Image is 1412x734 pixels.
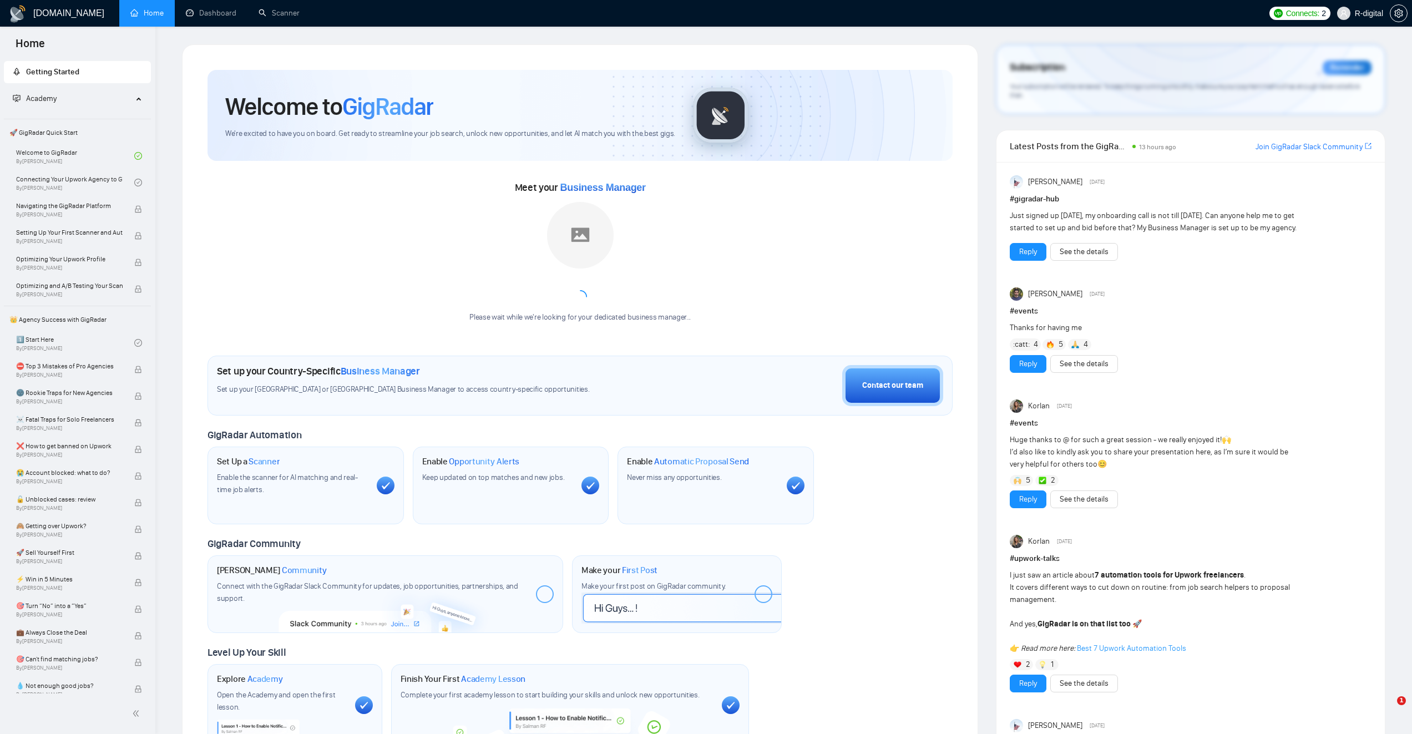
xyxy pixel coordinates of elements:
[1365,141,1371,151] a: export
[208,538,301,550] span: GigRadar Community
[16,611,123,618] span: By [PERSON_NAME]
[1059,339,1063,350] span: 5
[1046,341,1054,348] img: 🔥
[1097,459,1107,469] span: 😊
[16,331,134,355] a: 1️⃣ Start HereBy[PERSON_NAME]
[1039,661,1046,669] img: 💡
[16,414,123,425] span: ☠️ Fatal Traps for Solo Freelancers
[1340,9,1348,17] span: user
[225,129,675,139] span: We're excited to have you on board. Get ready to streamline your job search, unlock new opportuni...
[217,384,653,395] span: Set up your [GEOGRAPHIC_DATA] or [GEOGRAPHIC_DATA] Business Manager to access country-specific op...
[1010,322,1299,334] div: Thanks for having me
[1010,399,1023,413] img: Korlan
[16,280,123,291] span: Optimizing and A/B Testing Your Scanner for Better Results
[1390,4,1408,22] button: setting
[16,627,123,638] span: 💼 Always Close the Deal
[16,291,123,298] span: By [PERSON_NAME]
[1077,644,1186,653] a: Best 7 Upwork Automation Tools
[5,308,150,331] span: 👑 Agency Success with GigRadar
[654,456,749,467] span: Automatic Proposal Send
[16,398,123,405] span: By [PERSON_NAME]
[1028,400,1050,412] span: Korlan
[16,547,123,558] span: 🚀 Sell Yourself First
[16,691,123,698] span: By [PERSON_NAME]
[1050,490,1118,508] button: See the details
[16,265,123,271] span: By [PERSON_NAME]
[16,144,134,168] a: Welcome to GigRadarBy[PERSON_NAME]
[217,473,358,494] span: Enable the scanner for AI matching and real-time job alerts.
[401,674,525,685] h1: Finish Your First
[134,259,142,266] span: lock
[16,654,123,665] span: 🎯 Can't find matching jobs?
[449,456,519,467] span: Opportunity Alerts
[16,505,123,512] span: By [PERSON_NAME]
[1010,355,1046,373] button: Reply
[1028,720,1082,732] span: [PERSON_NAME]
[581,565,657,576] h1: Make your
[1019,246,1037,258] a: Reply
[1090,177,1105,187] span: [DATE]
[16,680,123,691] span: 💧 Not enough good jobs?
[134,446,142,453] span: lock
[249,456,280,467] span: Scanner
[1014,661,1021,669] img: ❤️
[1019,493,1037,505] a: Reply
[1019,358,1037,370] a: Reply
[134,499,142,507] span: lock
[16,387,123,398] span: 🌚 Rookie Traps for New Agencies
[7,36,54,59] span: Home
[1026,475,1030,486] span: 5
[5,122,150,144] span: 🚀 GigRadar Quick Start
[130,8,164,18] a: homeHome
[134,205,142,213] span: lock
[1139,143,1176,151] span: 13 hours ago
[1010,434,1299,470] div: Huge thanks to @ for such a great session - we really enjoyed it! I’d also like to kindly ask you...
[134,632,142,640] span: lock
[134,366,142,373] span: lock
[573,289,587,303] span: loading
[16,585,123,591] span: By [PERSON_NAME]
[1057,401,1072,411] span: [DATE]
[342,92,433,122] span: GigRadar
[1084,339,1088,350] span: 4
[1365,141,1371,150] span: export
[217,581,518,603] span: Connect with the GigRadar Slack Community for updates, job opportunities, partnerships, and support.
[134,605,142,613] span: lock
[1323,60,1371,75] div: Reminder
[16,254,123,265] span: Optimizing Your Upwork Profile
[627,456,749,467] h1: Enable
[134,392,142,400] span: lock
[134,152,142,160] span: check-circle
[1010,490,1046,508] button: Reply
[132,708,143,719] span: double-left
[16,638,123,645] span: By [PERSON_NAME]
[208,646,286,659] span: Level Up Your Skill
[16,494,123,505] span: 🔓 Unblocked cases: review
[1390,9,1407,18] span: setting
[1026,659,1030,670] span: 2
[134,179,142,186] span: check-circle
[1010,553,1371,565] h1: # upwork-talks
[16,467,123,478] span: 😭 Account blocked: what to do?
[560,182,646,193] span: Business Manager
[1010,644,1019,653] span: 👉
[1051,475,1055,486] span: 2
[1132,619,1142,629] span: 🚀
[1090,289,1105,299] span: [DATE]
[1010,535,1023,548] img: Korlan
[16,211,123,218] span: By [PERSON_NAME]
[16,531,123,538] span: By [PERSON_NAME]
[134,339,142,347] span: check-circle
[1050,243,1118,261] button: See the details
[16,170,134,195] a: Connecting Your Upwork Agency to GigRadarBy[PERSON_NAME]
[1286,7,1319,19] span: Connects:
[1060,246,1109,258] a: See the details
[1050,355,1118,373] button: See the details
[1039,477,1046,484] img: ✅
[9,5,27,23] img: logo
[842,365,943,406] button: Contact our team
[401,690,700,700] span: Complete your first academy lesson to start building your skills and unlock new opportunities.
[1010,719,1023,732] img: Anisuzzaman Khan
[217,365,420,377] h1: Set up your Country-Specific
[217,456,280,467] h1: Set Up a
